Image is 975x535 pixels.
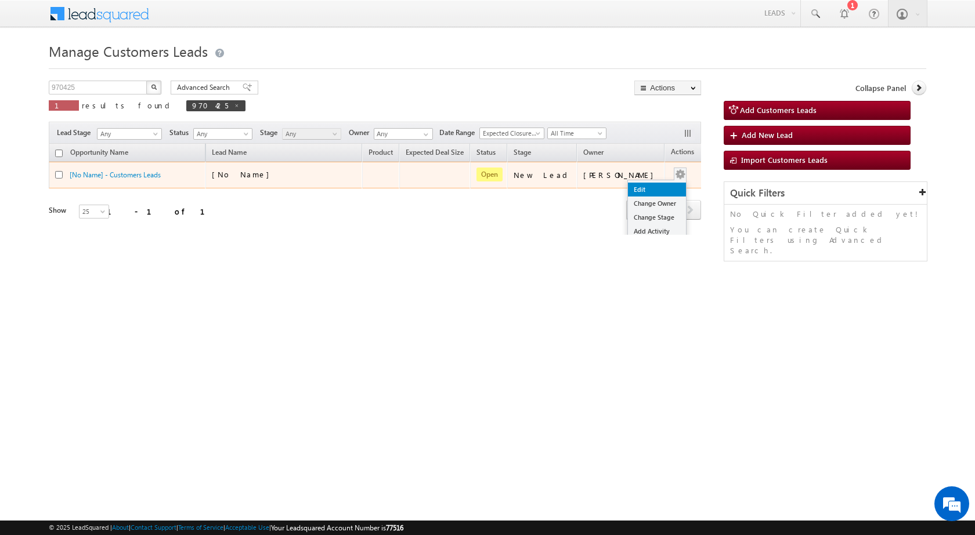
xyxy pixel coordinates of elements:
span: Open [476,168,503,181]
span: 25 [80,206,110,217]
a: Change Stage [628,210,686,224]
span: Expected Deal Size [406,148,464,157]
span: Opportunity Name [70,148,128,157]
input: Type to Search [374,128,433,140]
span: Import Customers Leads [741,155,828,165]
a: Any [97,128,162,140]
a: Any [282,128,341,140]
a: Contact Support [131,523,176,531]
div: Show [49,205,70,216]
span: © 2025 LeadSquared | | | | | [49,522,403,533]
span: Product [369,148,393,157]
span: 77516 [386,523,403,532]
span: Lead Name [206,146,252,161]
a: Expected Deal Size [400,146,470,161]
span: 1 [55,100,73,110]
span: Owner [583,148,604,157]
div: [PERSON_NAME] [583,170,659,180]
a: Terms of Service [178,523,223,531]
span: Date Range [439,128,479,138]
span: All Time [548,128,603,139]
a: All Time [547,128,606,139]
span: Owner [349,128,374,138]
div: New Lead [514,170,572,180]
span: Lead Stage [57,128,95,138]
span: 970425 [192,100,228,110]
span: Collapse Panel [855,83,906,93]
span: prev [626,200,648,220]
a: Acceptable Use [225,523,269,531]
img: Search [151,84,157,90]
span: Any [194,129,249,139]
input: Check all records [55,150,63,157]
span: Stage [260,128,282,138]
a: prev [626,201,648,220]
span: Advanced Search [177,82,233,93]
a: Stage [508,146,537,161]
span: Any [98,129,158,139]
a: 25 [79,205,109,219]
p: You can create Quick Filters using Advanced Search. [730,224,921,256]
a: Show All Items [417,129,432,140]
span: Add Customers Leads [740,105,817,115]
button: Actions [634,81,701,95]
a: Opportunity Name [64,146,134,161]
span: Status [169,128,193,138]
a: Edit [628,183,686,196]
div: 1 - 1 of 1 [107,205,219,218]
a: About [112,523,129,531]
a: next [680,201,701,220]
span: Actions [665,145,700,161]
span: Stage [514,148,531,157]
a: [No Name] - Customers Leads [70,170,161,179]
a: Any [193,128,252,140]
span: results found [82,100,174,110]
span: next [680,200,701,220]
a: Change Owner [628,196,686,210]
span: [No Name] [212,169,275,179]
span: Expected Closure Date [480,128,540,139]
div: Quick Filters [724,182,927,205]
a: Add Activity [628,224,686,238]
span: Any [283,129,338,139]
span: Your Leadsquared Account Number is [271,523,403,532]
span: Add New Lead [742,130,793,140]
a: Status [471,146,501,161]
a: Expected Closure Date [479,128,544,139]
p: No Quick Filter added yet! [730,209,921,219]
span: Manage Customers Leads [49,42,208,60]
